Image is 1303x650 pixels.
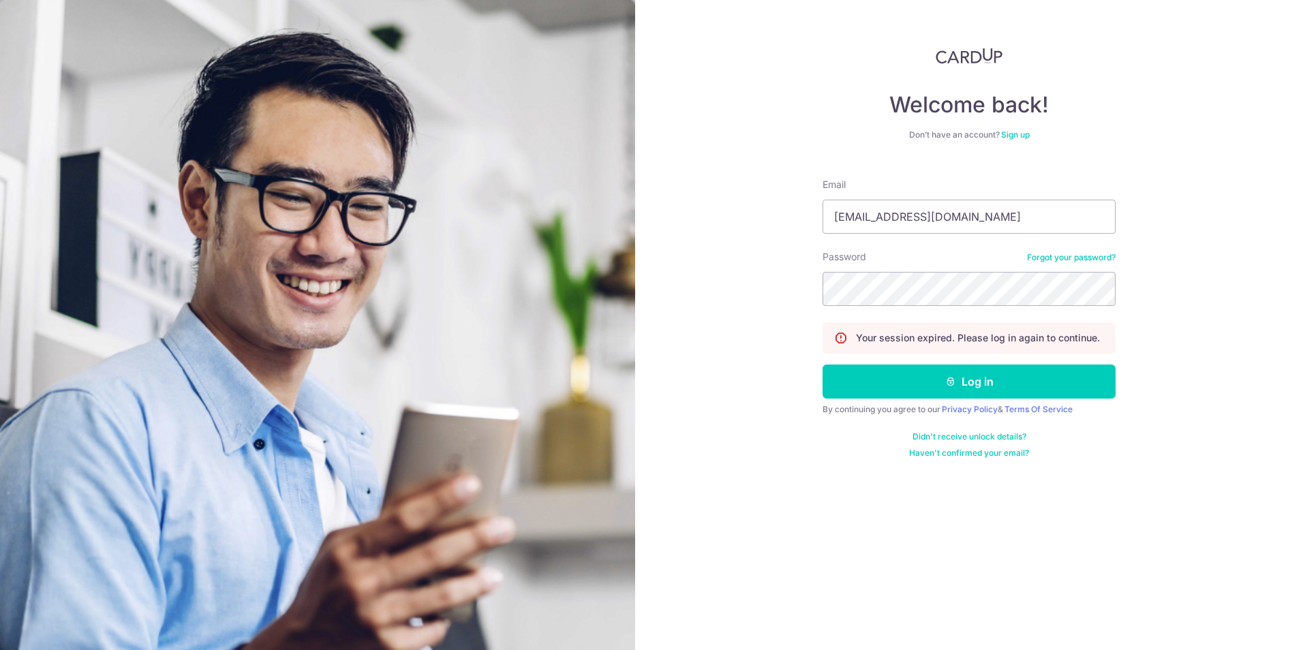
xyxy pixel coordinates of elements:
input: Enter your Email [823,200,1116,234]
div: By continuing you agree to our & [823,404,1116,415]
button: Log in [823,365,1116,399]
h4: Welcome back! [823,91,1116,119]
label: Email [823,178,846,191]
a: Haven't confirmed your email? [909,448,1029,459]
img: CardUp Logo [936,48,1002,64]
a: Sign up [1001,129,1030,140]
a: Forgot your password? [1027,252,1116,263]
a: Privacy Policy [942,404,998,414]
a: Didn't receive unlock details? [913,431,1026,442]
div: Don’t have an account? [823,129,1116,140]
a: Terms Of Service [1005,404,1073,414]
p: Your session expired. Please log in again to continue. [856,331,1100,345]
label: Password [823,250,866,264]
